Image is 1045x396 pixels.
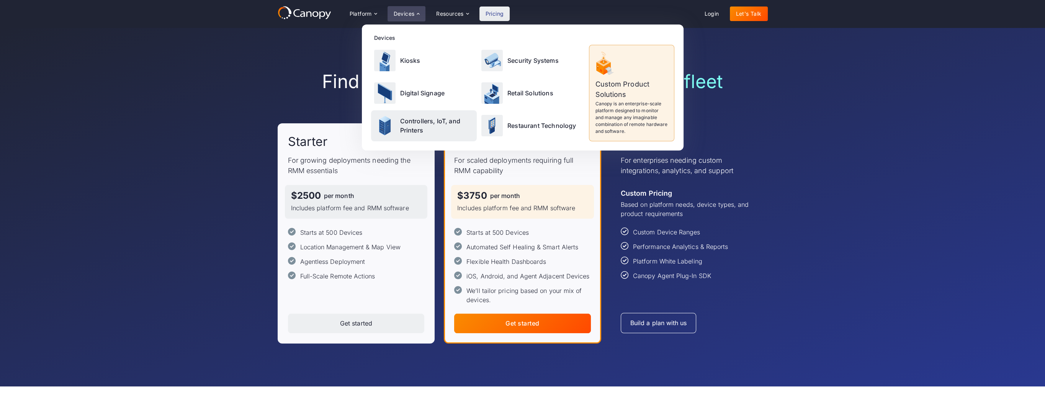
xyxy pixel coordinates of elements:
p: Custom Product Solutions [595,79,668,100]
div: Full-Scale Remote Actions [300,272,375,281]
div: Resources [430,6,474,21]
a: Restaurant Technology [478,110,584,141]
a: Let's Talk [730,7,768,21]
div: Starts at 500 Devices [300,228,363,237]
a: Login [698,7,725,21]
div: Location Management & Map View [300,242,401,252]
div: Resources [436,11,464,16]
a: Custom Product SolutionsCanopy is an enterprise-scale platform designed to monitor and manage any... [589,45,674,141]
a: Retail Solutions [478,77,584,108]
p: Restaurant Technology [507,121,576,130]
div: Devices [394,11,415,16]
div: Get started [505,320,539,327]
a: Kiosks [371,45,477,76]
p: Canopy is an enterprise-scale platform designed to monitor and manage any imaginable combination ... [595,100,668,135]
a: Pricing [479,7,510,21]
a: Security Systems [478,45,584,76]
div: Custom Device Ranges [633,227,700,237]
a: Build a plan with us [621,313,697,333]
div: Canopy Agent Plug-In SDK [633,271,711,280]
div: Starts at 500 Devices [466,228,529,237]
p: Based on platform needs, device types, and product requirements [621,200,757,218]
p: Includes platform fee and RMM software [291,203,422,213]
a: Get started [454,314,591,333]
p: Controllers, IoT, and Printers [400,116,474,135]
p: For enterprises needing custom integrations, analytics, and support [621,155,757,176]
div: Devices [388,6,426,21]
div: Flexible Health Dashboards [466,257,546,266]
p: For growing deployments needing the RMM essentials [288,155,425,176]
p: Includes platform fee and RMM software [457,203,588,213]
div: Platform [343,6,383,21]
div: per month [490,193,520,199]
nav: Devices [362,25,684,151]
div: Platform White Labeling [633,257,702,266]
div: Agentless Deployment [300,257,365,266]
p: Kiosks [400,56,420,65]
div: iOS, Android, and Agent Adjacent Devices [466,272,589,281]
p: Retail Solutions [507,88,553,98]
div: We’ll tailor pricing based on your mix of devices. [466,286,591,304]
p: For scaled deployments requiring full RMM capability [454,155,591,176]
a: Get started [288,314,425,333]
h1: Find the right plan for [278,70,768,93]
p: Digital Signage [400,88,445,98]
div: $2500 [291,191,321,200]
div: Automated Self Healing & Smart Alerts [466,242,578,252]
div: $3750 [457,191,487,200]
div: Platform [350,11,372,16]
a: Digital Signage [371,77,477,108]
div: per month [324,193,354,199]
div: Performance Analytics & Reports [633,242,728,251]
div: Devices [374,34,674,42]
a: Controllers, IoT, and Printers [371,110,477,141]
div: Build a plan with us [630,319,687,327]
p: Security Systems [507,56,559,65]
div: Custom Pricing [621,188,672,198]
div: Get started [340,320,372,327]
h2: Starter [288,134,328,150]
